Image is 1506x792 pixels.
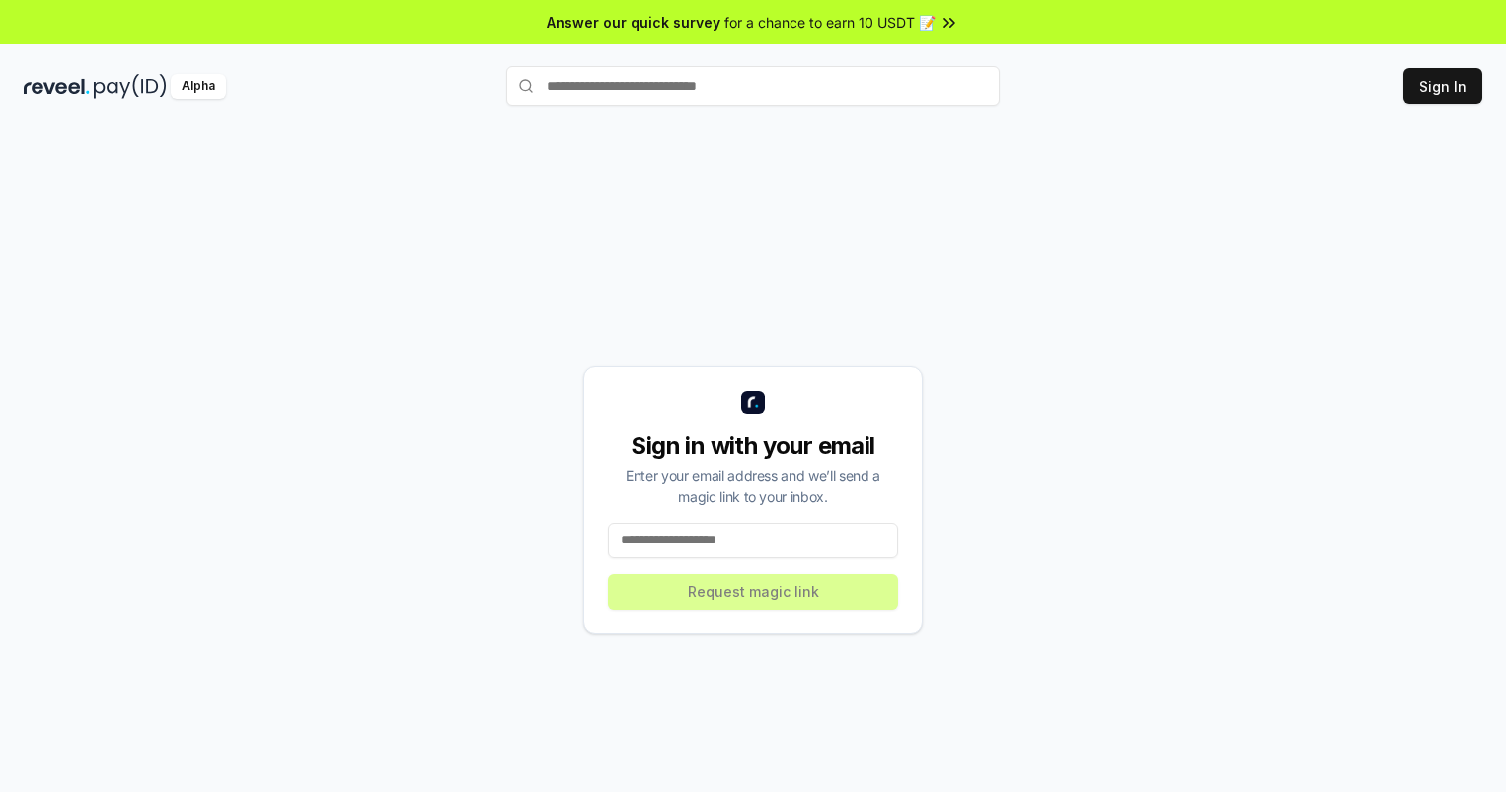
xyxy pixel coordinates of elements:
div: Alpha [171,74,226,99]
span: for a chance to earn 10 USDT 📝 [724,12,936,33]
img: reveel_dark [24,74,90,99]
div: Sign in with your email [608,430,898,462]
img: logo_small [741,391,765,414]
img: pay_id [94,74,167,99]
span: Answer our quick survey [547,12,720,33]
button: Sign In [1403,68,1482,104]
div: Enter your email address and we’ll send a magic link to your inbox. [608,466,898,507]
